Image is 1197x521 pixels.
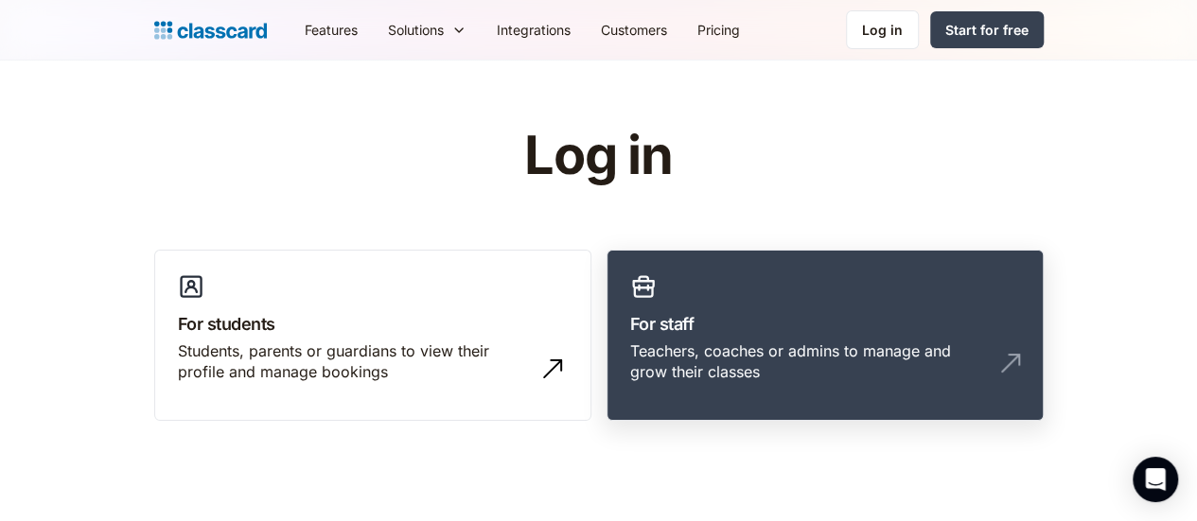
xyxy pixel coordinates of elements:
div: Students, parents or guardians to view their profile and manage bookings [178,340,530,383]
a: For studentsStudents, parents or guardians to view their profile and manage bookings [154,250,591,422]
a: Pricing [682,9,755,51]
a: Customers [586,9,682,51]
h3: For staff [630,311,1020,337]
div: Solutions [388,20,444,40]
div: Log in [862,20,903,40]
a: Log in [846,10,919,49]
a: Start for free [930,11,1044,48]
a: For staffTeachers, coaches or admins to manage and grow their classes [607,250,1044,422]
a: Features [290,9,373,51]
a: Integrations [482,9,586,51]
h3: For students [178,311,568,337]
div: Teachers, coaches or admins to manage and grow their classes [630,340,982,383]
div: Start for free [945,20,1029,40]
h1: Log in [298,127,899,185]
div: Open Intercom Messenger [1133,457,1178,502]
a: Logo [154,17,267,43]
div: Solutions [373,9,482,51]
